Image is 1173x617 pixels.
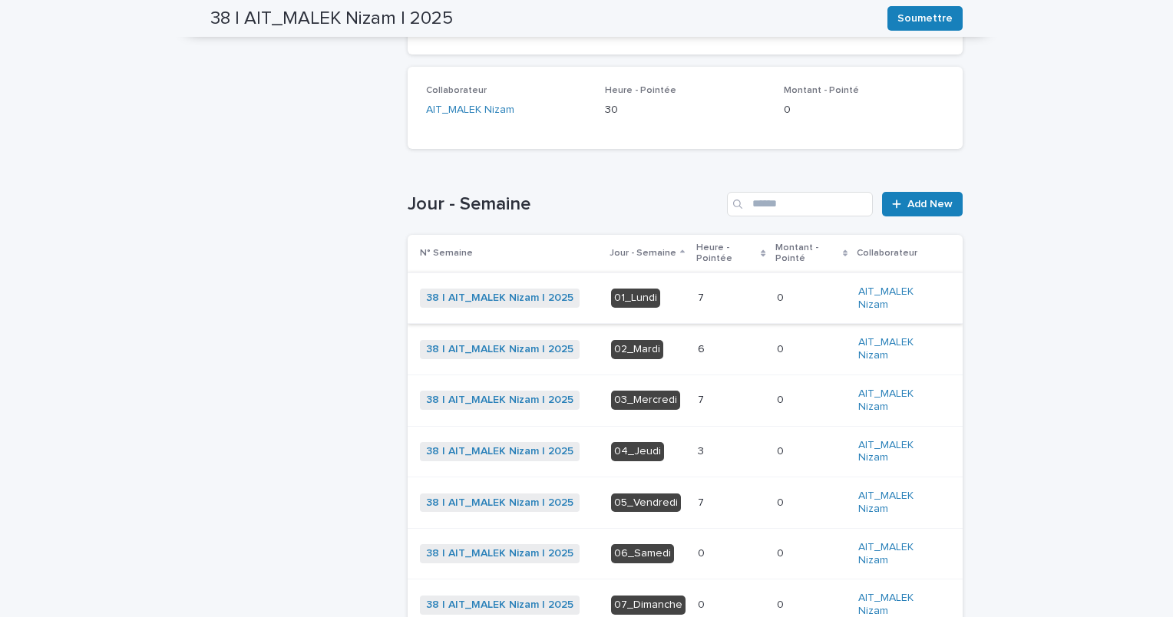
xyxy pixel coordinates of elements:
[858,336,938,362] a: AIT_MALEK Nizam
[698,391,707,407] p: 7
[698,493,707,510] p: 7
[858,285,938,312] a: AIT_MALEK Nizam
[611,340,663,359] div: 02_Mardi
[420,245,473,262] p: N° Semaine
[408,374,963,426] tr: 38 | AIT_MALEK Nizam | 2025 03_Mercredi77 00 AIT_MALEK Nizam
[887,6,963,31] button: Soumettre
[784,102,944,118] p: 0
[611,289,660,308] div: 01_Lundi
[777,340,787,356] p: 0
[611,391,680,410] div: 03_Mercredi
[897,11,953,26] span: Soumettre
[610,245,676,262] p: Jour - Semaine
[408,477,963,529] tr: 38 | AIT_MALEK Nizam | 2025 05_Vendredi77 00 AIT_MALEK Nizam
[858,439,938,465] a: AIT_MALEK Nizam
[426,343,573,356] a: 38 | AIT_MALEK Nizam | 2025
[210,8,453,30] h2: 38 | AIT_MALEK Nizam | 2025
[777,289,787,305] p: 0
[426,292,573,305] a: 38 | AIT_MALEK Nizam | 2025
[426,599,573,612] a: 38 | AIT_MALEK Nizam | 2025
[408,272,963,324] tr: 38 | AIT_MALEK Nizam | 2025 01_Lundi77 00 AIT_MALEK Nizam
[426,394,573,407] a: 38 | AIT_MALEK Nizam | 2025
[777,544,787,560] p: 0
[858,541,938,567] a: AIT_MALEK Nizam
[408,324,963,375] tr: 38 | AIT_MALEK Nizam | 2025 02_Mardi66 00 AIT_MALEK Nizam
[882,192,963,216] a: Add New
[605,86,676,95] span: Heure - Pointée
[698,442,707,458] p: 3
[777,391,787,407] p: 0
[698,289,707,305] p: 7
[605,102,765,118] p: 30
[426,102,514,118] a: AIT_MALEK Nizam
[698,544,708,560] p: 0
[777,442,787,458] p: 0
[611,493,681,513] div: 05_Vendredi
[775,239,839,268] p: Montant - Pointé
[408,193,721,216] h1: Jour - Semaine
[784,86,859,95] span: Montant - Pointé
[408,426,963,477] tr: 38 | AIT_MALEK Nizam | 2025 04_Jeudi33 00 AIT_MALEK Nizam
[727,192,873,216] input: Search
[611,442,664,461] div: 04_Jeudi
[858,490,938,516] a: AIT_MALEK Nizam
[426,445,573,458] a: 38 | AIT_MALEK Nizam | 2025
[611,596,686,615] div: 07_Dimanche
[426,86,487,95] span: Collaborateur
[408,528,963,579] tr: 38 | AIT_MALEK Nizam | 2025 06_Samedi00 00 AIT_MALEK Nizam
[611,544,674,563] div: 06_Samedi
[698,596,708,612] p: 0
[857,245,917,262] p: Collaborateur
[698,340,708,356] p: 6
[777,596,787,612] p: 0
[777,493,787,510] p: 0
[426,547,573,560] a: 38 | AIT_MALEK Nizam | 2025
[858,388,938,414] a: AIT_MALEK Nizam
[696,239,757,268] p: Heure - Pointée
[907,199,953,210] span: Add New
[426,497,573,510] a: 38 | AIT_MALEK Nizam | 2025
